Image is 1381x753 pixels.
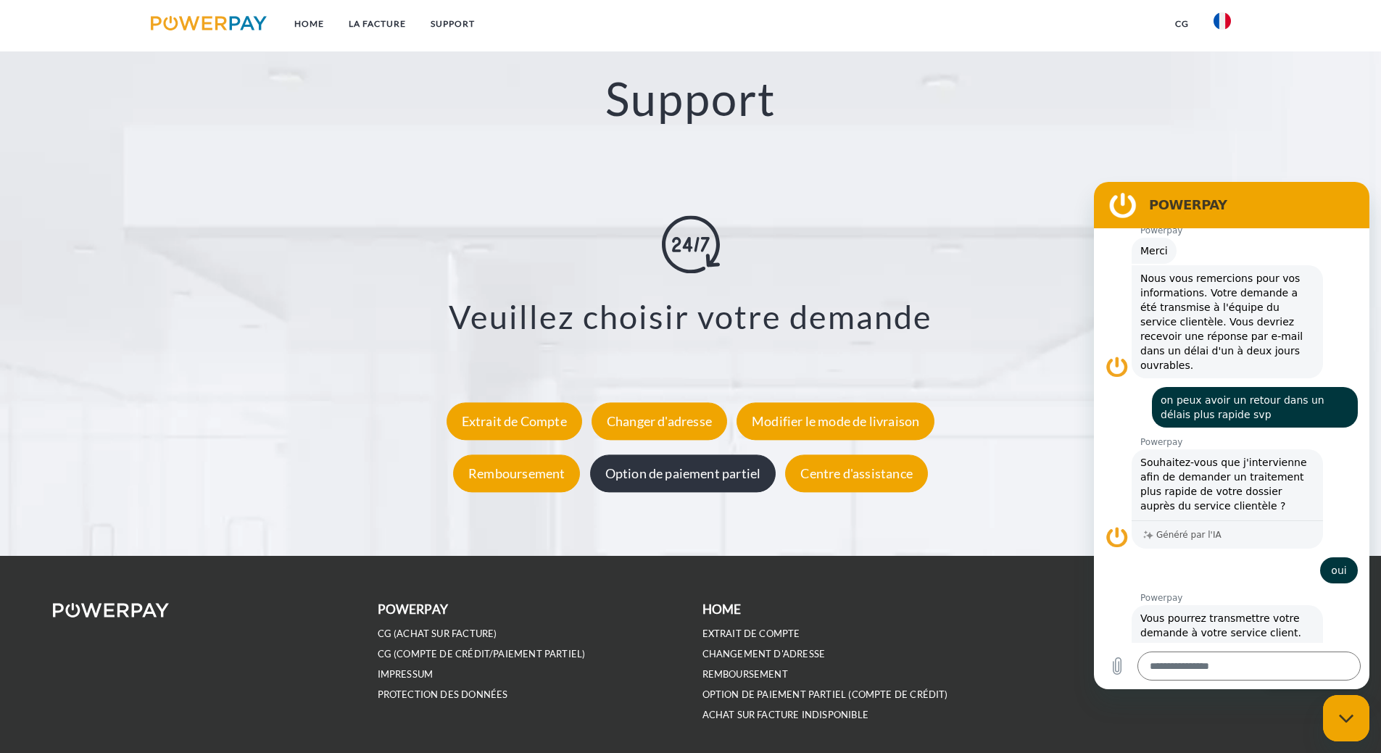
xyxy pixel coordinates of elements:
[586,465,780,481] a: Option de paiement partiel
[378,688,508,701] a: PROTECTION DES DONNÉES
[1163,11,1201,37] a: CG
[9,470,38,499] button: Charger un fichier
[151,16,268,30] img: logo-powerpay.svg
[336,11,418,37] a: LA FACTURE
[781,465,931,481] a: Centre d'assistance
[282,11,336,37] a: Home
[378,628,497,640] a: CG (achat sur facture)
[702,648,826,660] a: Changement d'adresse
[702,628,800,640] a: EXTRAIT DE COMPTE
[378,602,448,617] b: POWERPAY
[418,11,487,37] a: Support
[378,648,586,660] a: CG (Compte de crédit/paiement partiel)
[449,465,584,481] a: Remboursement
[785,454,927,492] div: Centre d'assistance
[702,602,742,617] b: Home
[590,454,776,492] div: Option de paiement partiel
[453,454,580,492] div: Remboursement
[87,297,1294,338] h3: Veuillez choisir votre demande
[447,402,582,440] div: Extrait de Compte
[588,413,731,429] a: Changer d'adresse
[702,688,948,701] a: OPTION DE PAIEMENT PARTIEL (Compte de crédit)
[702,668,788,681] a: REMBOURSEMENT
[1214,12,1231,30] img: fr
[69,70,1312,128] h2: Support
[378,668,434,681] a: IMPRESSUM
[1323,695,1369,741] iframe: Bouton de lancement de la fenêtre de messagerie, conversation en cours
[592,402,727,440] div: Changer d'adresse
[1094,182,1369,689] iframe: Fenêtre de messagerie
[46,429,220,516] span: Vous pourrez transmettre votre demande à votre service client. Disposez-vous d'autres information...
[662,216,720,274] img: online-shopping.svg
[443,413,586,429] a: Extrait de Compte
[737,402,934,440] div: Modifier le mode de livraison
[53,603,170,617] img: logo-powerpay-white.svg
[702,709,868,721] a: ACHAT SUR FACTURE INDISPONIBLE
[733,413,938,429] a: Modifier le mode de livraison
